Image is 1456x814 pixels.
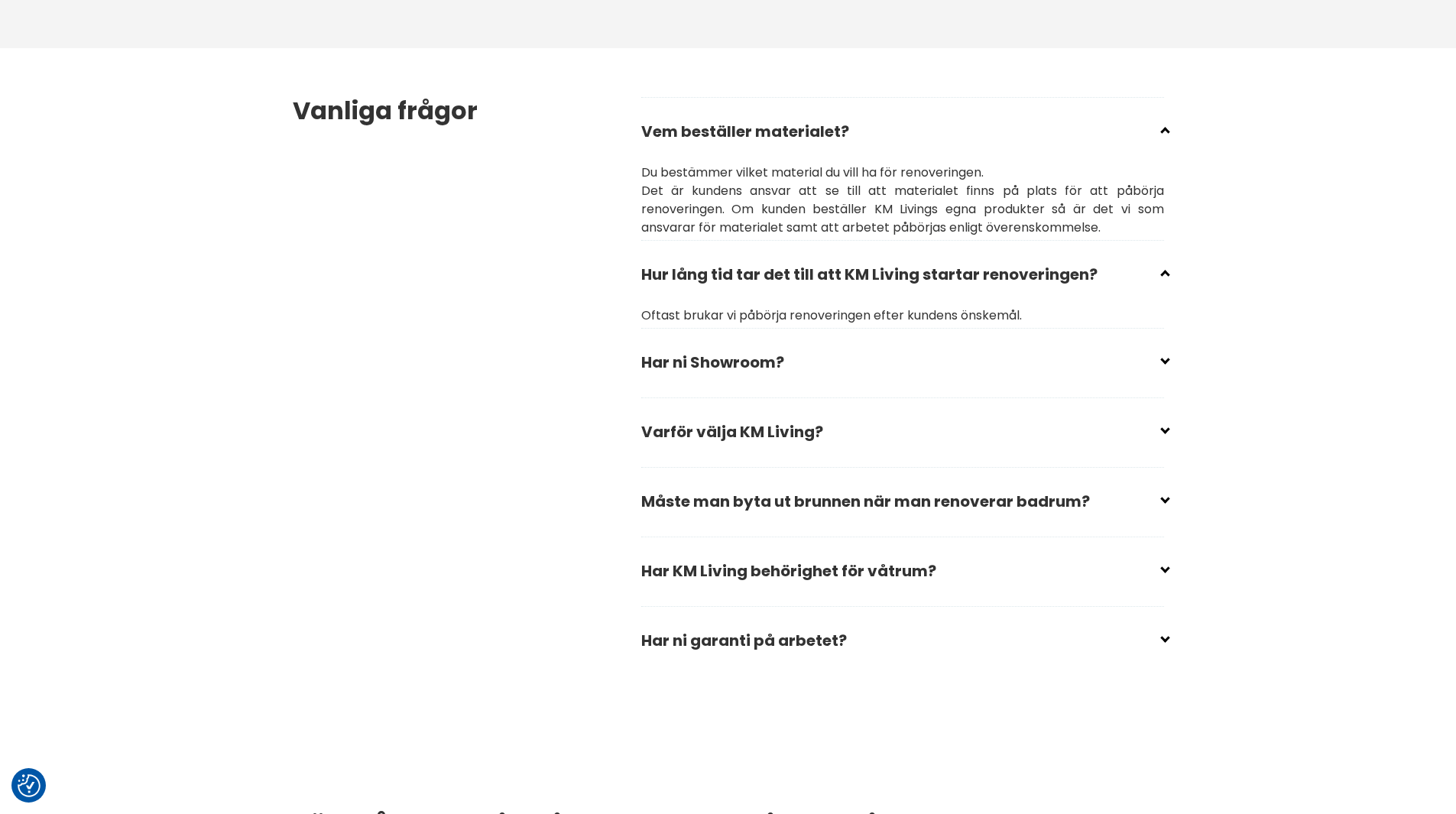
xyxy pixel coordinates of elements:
img: Revisit consent button [18,774,41,797]
p: Det är kundens ansvar att se till att materialet finns på plats för att påbörja renoveringen. Om ... [641,182,1164,237]
h2: Har KM Living behörighet för våtrum? [641,551,1164,603]
div: Vanliga frågor [293,97,641,676]
h2: Vem beställer materialet? [641,112,1164,164]
h2: Har ni Showroom? [641,342,1164,394]
h2: Har ni garanti på arbetet? [641,621,1164,673]
button: Samtyckesinställningar [18,774,41,797]
h2: Hur lång tid tar det till att KM Living startar renoveringen? [641,255,1164,306]
p: Oftast brukar vi påbörja renoveringen efter kundens önskemål. [641,306,1164,325]
p: Du bestämmer vilket material du vill ha för renoveringen. [641,164,1164,182]
h2: Varför välja KM Living? [641,412,1164,464]
h2: Måste man byta ut brunnen när man renoverar badrum? [641,482,1164,533]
